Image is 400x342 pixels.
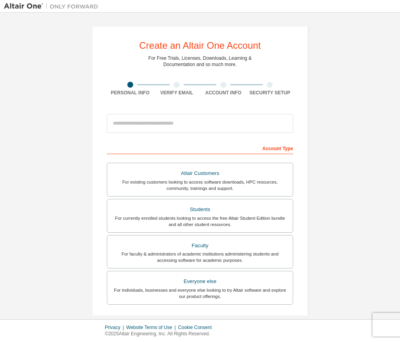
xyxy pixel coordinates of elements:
div: For individuals, businesses and everyone else looking to try Altair software and explore our prod... [112,287,288,300]
img: Altair One [4,2,102,10]
div: Verify Email [154,90,200,96]
div: Website Terms of Use [126,324,178,331]
div: For existing customers looking to access software downloads, HPC resources, community, trainings ... [112,179,288,191]
div: Cookie Consent [178,324,216,331]
div: Altair Customers [112,168,288,179]
div: Personal Info [107,90,154,96]
div: Faculty [112,240,288,251]
p: © 2025 Altair Engineering, Inc. All Rights Reserved. [105,331,217,337]
div: Create an Altair One Account [139,41,261,50]
div: For faculty & administrators of academic institutions administering students and accessing softwa... [112,251,288,263]
div: Account Type [107,142,293,154]
div: Privacy [105,324,126,331]
div: Account Info [200,90,247,96]
div: For Free Trials, Licenses, Downloads, Learning & Documentation and so much more. [149,55,252,68]
div: For currently enrolled students looking to access the free Altair Student Edition bundle and all ... [112,215,288,228]
div: Everyone else [112,276,288,287]
div: Security Setup [247,90,294,96]
div: Students [112,204,288,215]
